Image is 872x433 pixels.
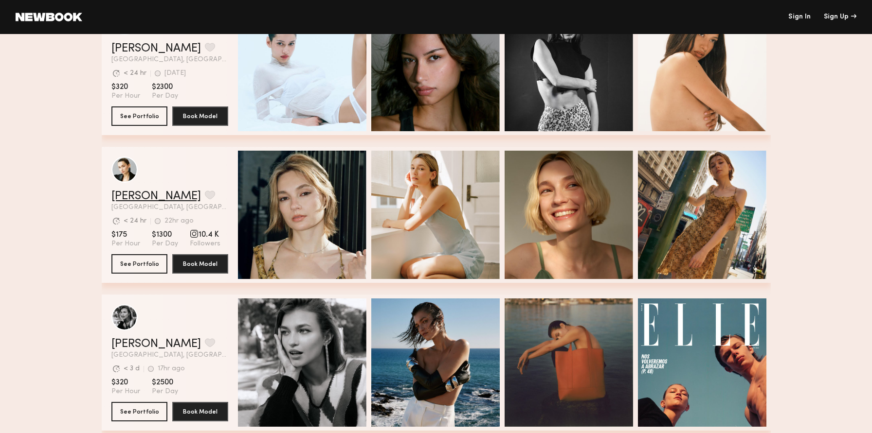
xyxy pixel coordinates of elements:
button: Book Model [172,254,228,274]
div: < 24 hr [124,218,146,225]
span: $320 [111,82,140,92]
span: Per Day [152,240,178,248]
span: Per Hour [111,387,140,396]
div: [DATE] [164,70,186,77]
span: $320 [111,378,140,387]
a: [PERSON_NAME] [111,191,201,202]
button: See Portfolio [111,254,167,274]
a: Sign In [788,14,811,20]
span: Per Hour [111,240,140,248]
div: 17hr ago [158,365,185,372]
div: 22hr ago [164,218,194,225]
span: Per Day [152,92,178,101]
span: Per Day [152,387,178,396]
button: See Portfolio [111,106,167,126]
a: [PERSON_NAME] [111,43,201,54]
span: 10.4 K [190,230,220,240]
span: Followers [190,240,220,248]
button: Book Model [172,106,228,126]
a: [PERSON_NAME] [111,338,201,350]
div: < 24 hr [124,70,146,77]
span: $2300 [152,82,178,92]
button: See Portfolio [111,402,167,421]
div: < 3 d [124,365,140,372]
button: Book Model [172,402,228,421]
span: $175 [111,230,140,240]
span: [GEOGRAPHIC_DATA], [GEOGRAPHIC_DATA] [111,352,228,359]
span: [GEOGRAPHIC_DATA], [GEOGRAPHIC_DATA] [111,56,228,63]
div: Sign Up [824,14,856,20]
span: [GEOGRAPHIC_DATA], [GEOGRAPHIC_DATA] [111,204,228,211]
span: Per Hour [111,92,140,101]
span: $2500 [152,378,178,387]
span: $1300 [152,230,178,240]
